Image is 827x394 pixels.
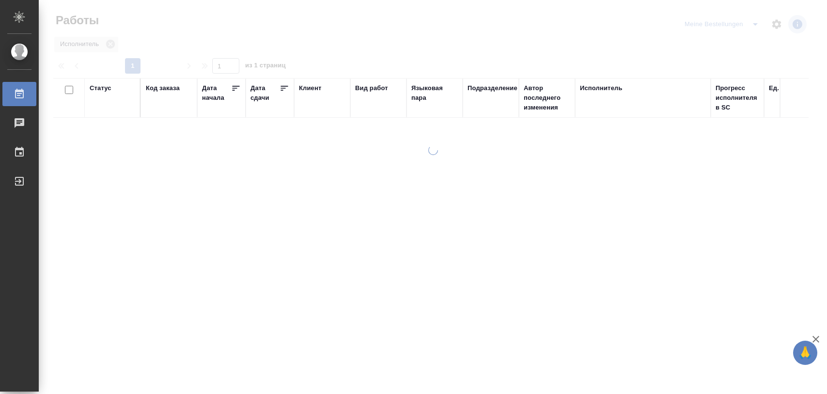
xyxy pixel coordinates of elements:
div: Ед. изм [769,83,793,93]
div: Языковая пара [411,83,458,103]
div: Вид работ [355,83,388,93]
div: Автор последнего изменения [524,83,570,112]
div: Прогресс исполнителя в SC [716,83,759,112]
div: Подразделение [468,83,517,93]
button: 🙏 [793,341,817,365]
div: Код заказа [146,83,180,93]
span: 🙏 [797,343,813,363]
div: Дата начала [202,83,231,103]
div: Исполнитель [580,83,623,93]
div: Клиент [299,83,321,93]
div: Статус [90,83,111,93]
div: Дата сдачи [250,83,280,103]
